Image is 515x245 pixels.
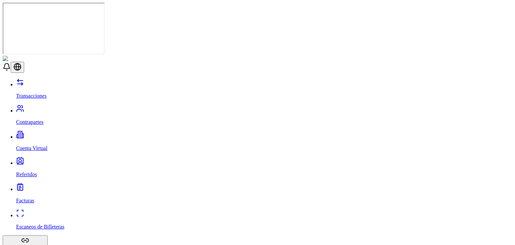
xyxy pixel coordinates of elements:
p: Referidos [16,171,512,178]
p: Facturas [16,198,512,204]
img: ShieldPay Logo [3,56,43,62]
a: Cuenta Virtual [16,134,512,151]
a: Transacciones [16,82,512,99]
p: Cuenta Virtual [16,145,512,151]
a: Contrapartes [16,108,512,125]
p: Contrapartes [16,119,512,125]
p: Transacciones [16,93,512,99]
a: Escaneos de Billeteras [16,212,512,230]
p: Escaneos de Billeteras [16,224,512,230]
a: Facturas [16,186,512,204]
a: Referidos [16,160,512,178]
